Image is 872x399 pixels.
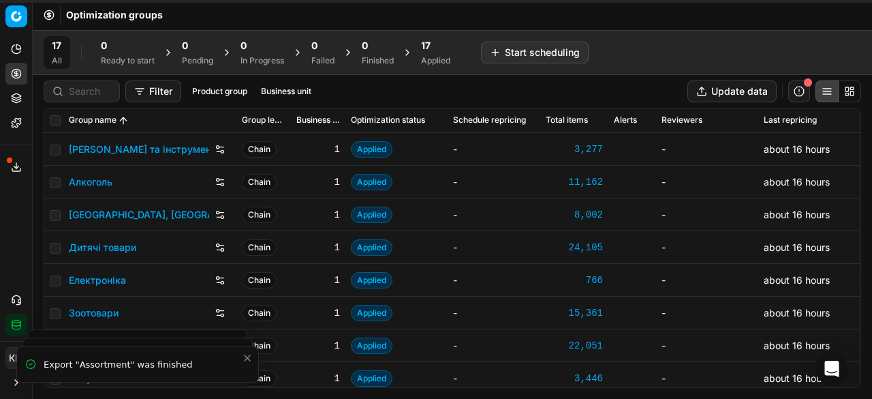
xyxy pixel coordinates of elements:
[448,133,540,166] td: -
[69,143,209,156] a: [PERSON_NAME] та інструменти
[351,207,392,223] span: Applied
[6,348,27,368] span: КM
[242,239,277,256] span: Chain
[351,141,392,158] span: Applied
[656,264,758,297] td: -
[546,274,603,287] a: 766
[296,143,340,156] div: 1
[66,8,163,22] span: Optimization groups
[351,338,392,354] span: Applied
[182,55,213,66] div: Pending
[296,208,340,222] div: 1
[296,175,340,189] div: 1
[448,329,540,362] td: -
[52,39,61,53] span: 17
[764,372,830,384] span: about 16 hours
[69,175,112,189] a: Алкоголь
[656,297,758,329] td: -
[764,209,830,220] span: about 16 hours
[421,55,450,66] div: Applied
[296,339,340,353] div: 1
[116,114,130,128] button: Sorted by Group name ascending
[481,42,589,63] button: Start scheduling
[69,208,209,222] a: [GEOGRAPHIC_DATA], [GEOGRAPHIC_DATA] і город
[614,115,637,126] span: Alerts
[656,166,758,198] td: -
[351,370,392,387] span: Applied
[546,208,603,222] a: 8,002
[52,55,62,66] div: All
[242,338,277,354] span: Chain
[448,264,540,297] td: -
[448,198,540,231] td: -
[240,39,247,53] span: 0
[187,83,253,100] button: Product group
[362,39,368,53] span: 0
[101,39,107,53] span: 0
[242,174,277,190] span: Chain
[296,372,340,385] div: 1
[764,340,830,351] span: about 16 hours
[546,372,603,385] a: 3,446
[255,83,317,100] button: Business unit
[546,175,603,189] a: 11,162
[66,8,163,22] nav: breadcrumb
[242,141,277,158] span: Chain
[242,207,277,223] span: Chain
[656,362,758,395] td: -
[687,80,777,102] button: Update data
[296,241,340,254] div: 1
[351,115,425,126] span: Optimization status
[448,231,540,264] td: -
[661,115,702,126] span: Reviewers
[764,307,830,319] span: about 16 hours
[656,198,758,231] td: -
[764,115,817,126] span: Last repricing
[448,166,540,198] td: -
[311,55,334,66] div: Failed
[5,347,27,369] button: КM
[101,55,155,66] div: Ready to start
[69,274,126,287] a: Електроніка
[421,39,431,53] span: 17
[240,55,284,66] div: In Progress
[351,272,392,289] span: Applied
[125,80,181,102] button: Filter
[764,176,830,188] span: about 16 hours
[448,297,540,329] td: -
[656,231,758,264] td: -
[453,115,526,126] span: Schedule repricing
[656,329,758,362] td: -
[182,39,188,53] span: 0
[69,115,116,126] span: Group name
[362,55,394,66] div: Finished
[546,241,603,254] a: 24,105
[296,274,340,287] div: 1
[242,115,285,126] span: Group level
[239,350,255,366] button: Close toast
[448,362,540,395] td: -
[69,241,136,254] a: Дитячі товари
[656,133,758,166] td: -
[764,274,830,286] span: about 16 hours
[242,370,277,387] span: Chain
[296,115,340,126] span: Business unit
[351,305,392,321] span: Applied
[546,143,603,156] a: 3,277
[764,241,830,253] span: about 16 hours
[351,174,392,190] span: Applied
[69,85,111,98] input: Search
[546,306,603,320] a: 15,361
[351,239,392,256] span: Applied
[69,306,119,320] a: Зоотовари
[546,339,603,353] a: 22,051
[296,306,340,320] div: 1
[815,353,848,385] div: Open Intercom Messenger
